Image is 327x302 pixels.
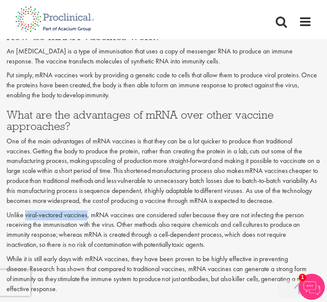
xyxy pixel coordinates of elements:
[7,70,320,100] p: Put simply, mRNA vaccines work by providing a genetic code to cells that allow them to produce vi...
[7,254,320,294] p: While it is still early days with mRNA vaccines, they have been proven to be highly effective in ...
[7,46,320,66] p: An [MEDICAL_DATA] is a type of immunisation that uses a copy of messenger RNA to produce an immun...
[7,136,320,206] p: One of the main advantages of mRNA vaccines is that they can be a lot quicker to produce than tra...
[7,210,320,250] p: Unlike viral-vectored vaccines, mRNA vaccines are considered safer because they are not infecting...
[299,274,325,300] img: Chatbot
[7,109,320,132] h3: What are the advantages of mRNA over other vaccine approaches?
[299,274,306,281] span: 1
[7,30,320,42] h3: How do mRNA vaccines work?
